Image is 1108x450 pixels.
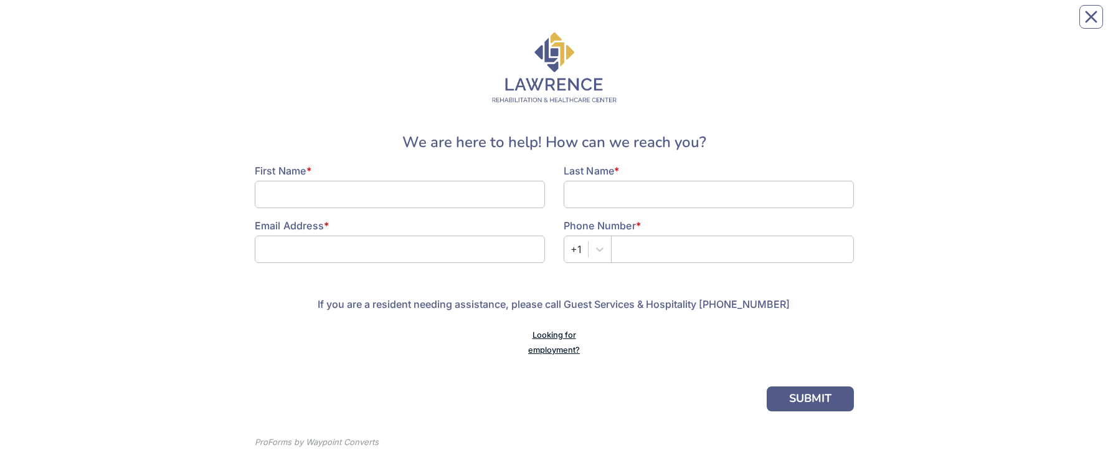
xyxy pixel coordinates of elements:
[767,386,854,411] button: SUBMIT
[255,436,379,449] div: ProForms by Waypoint Converts
[255,219,324,232] span: Email Address
[564,219,636,232] span: Phone Number
[528,330,580,355] a: Looking for employment?
[255,131,854,153] div: We are here to help! How can we reach you?
[492,32,617,102] img: 413a62a3-3e05-40e3-a168-8d2cee972dc9.png
[318,298,790,310] a: If you are a resident needing assistance, please call Guest Services & Hospitality [PHONE_NUMBER]
[564,165,615,177] span: Last Name
[1079,5,1103,29] button: Close
[255,165,306,177] span: First Name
